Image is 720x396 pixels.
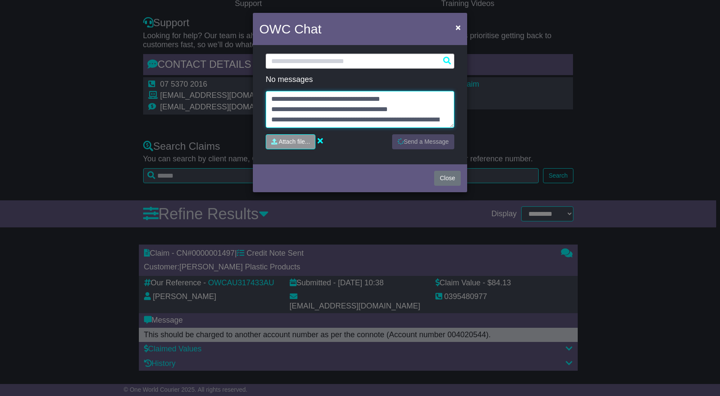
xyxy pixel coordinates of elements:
button: Close [434,171,461,186]
h4: OWC Chat [259,19,321,39]
button: Send a Message [392,134,454,149]
button: Close [451,18,465,36]
span: × [456,22,461,32]
p: No messages [266,75,454,85]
